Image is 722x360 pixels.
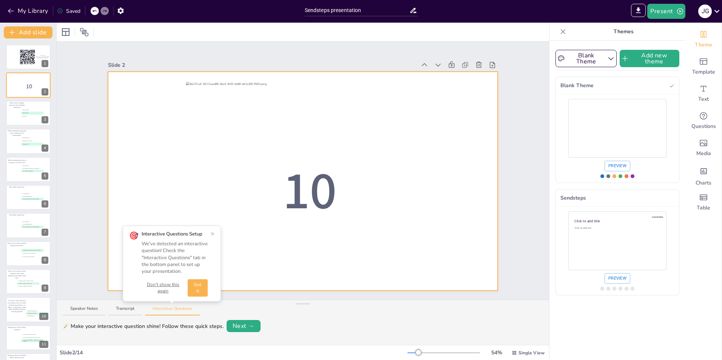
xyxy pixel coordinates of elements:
[108,61,416,69] div: Slide 2
[605,273,630,284] button: Preview
[605,161,630,171] button: Preview
[22,337,43,338] span: Je moet contact opnemen met de klantenservice
[42,145,48,152] div: 4
[22,170,43,171] span: Visa, Apple Pay, Google Pay
[22,198,43,200] span: Een totaaloplossing voor zakelijke betalingen
[26,313,27,314] span: B
[620,50,679,67] button: Add new theme
[142,231,208,237] div: Interactive Questions Setup
[569,23,678,41] p: Themes
[42,229,48,236] div: 7
[22,137,43,138] span: Rabo OnlineKassa
[17,286,39,287] span: Je hoeft geen dashboard te gebruiken
[42,172,48,180] div: 5
[6,129,51,154] div: 4
[685,26,722,53] div: Change the overall theme
[6,72,51,97] div: 2
[22,334,43,335] span: Je moet een nieuw contract afsluiten
[22,196,43,197] span: Een boekhoudprogramma
[6,241,51,266] div: 8
[555,189,679,295] div: Use theme Sendsteps
[697,204,710,212] span: Table
[575,226,591,229] span: Click to add text
[22,224,43,225] span: Een boekhoudprogramma
[26,313,48,314] span: Rabo Betaalverzoek Plus
[7,326,27,331] p: Wat gebeurt er als je bedrijf verandert?
[6,325,51,350] div: 11
[22,112,43,114] span: Rabo SmartPin
[7,242,27,247] p: Wat is een voordeel van Rabo Betaalverzoek Plus?
[488,349,506,357] div: 54 %
[22,250,43,251] span: Je krijgt sneller je geld, ook vanuit het buitenland
[6,45,51,69] div: 1
[631,4,646,19] span: Export to PowerPoint
[685,80,722,107] div: Add text boxes
[7,270,27,279] p: Wat is een voordeel van het koppelen van je eigen pinautomaat aan Rabo Smart Pay?
[560,82,666,89] span: Blank Theme
[574,219,600,224] span: Click to add title
[7,186,27,188] p: Wat is Rabo Smart Pay?
[17,286,18,287] span: C
[518,349,545,356] span: Single View
[22,222,43,223] span: Een spaarproduct
[22,115,43,117] span: Rabo Lease
[7,299,27,312] p: Een zzp’er stuurt zijn klant een betaalverzoek via e-mail. De klant betaalt direct via iDEAL, zon...
[211,231,214,237] button: ×
[188,279,208,297] button: Got it
[42,257,48,264] div: 8
[7,102,27,109] p: Welke van de volgende producten hoort bij Rabo Smart Pay?
[22,226,43,228] span: Een totaaloplossing voor zakelijke betalingen
[698,5,712,18] div: J G
[42,88,48,95] div: 2
[22,144,43,145] span: Rabo SmartPin
[22,168,43,169] span: Alleen Rabobank-betaalkaarten & Apple Pay
[42,60,48,67] div: 1
[80,28,89,37] span: Position
[17,281,18,282] span: A
[685,134,722,162] div: Add images, graphics, shapes or video
[108,306,142,316] button: Transcript
[39,313,48,320] div: 10
[696,150,711,157] span: Media
[22,256,43,257] span: Je betaalt geen transactiekosten
[696,179,711,187] span: Charts
[647,4,685,19] button: Present
[6,185,51,210] div: 6
[22,253,43,254] span: Het werkt alleen met contant geld
[7,214,27,216] p: Wat is Rabo Smart Pay?
[22,193,43,194] span: Een spaarproduct
[60,26,72,38] div: Layout
[698,4,712,19] button: J G
[17,280,39,282] span: Je krijgt korting op je zakelijke rekening
[42,200,48,208] div: 6
[305,5,410,16] input: Insert title
[695,41,712,49] span: Theme
[685,53,722,80] div: Add ready made slides
[227,320,261,332] button: Next →
[6,297,51,322] div: 10
[7,130,27,137] p: Welke betaaloplossing maakt van je smartphone een pinautomaat?
[6,213,51,238] div: 7
[142,240,208,275] div: We've detected an interactive question! Check the "Interactive Questions" tab in the bottom panel...
[7,354,27,359] p: Wat kun je doen met de Rabo iDEAL QR Generator?
[42,285,48,292] div: 9
[6,157,51,182] div: 5
[17,283,18,284] span: B
[555,50,617,67] button: Blank Theme
[63,322,224,330] div: 🪄 Make your interactive question shine! Follow these quick steps.
[129,231,139,241] div: 🎯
